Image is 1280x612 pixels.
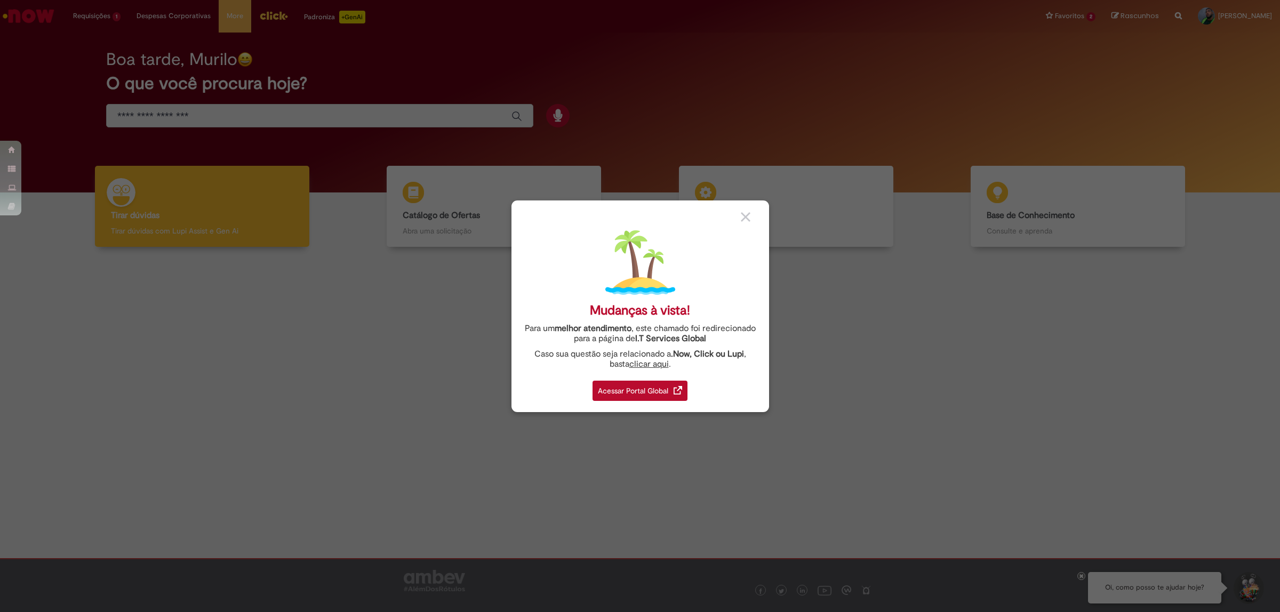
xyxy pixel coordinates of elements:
[605,228,675,297] img: island.png
[674,386,682,394] img: redirect_link.png
[741,212,750,222] img: close_button_grey.png
[555,323,631,334] strong: melhor atendimento
[671,349,744,359] strong: .Now, Click ou Lupi
[593,381,687,401] div: Acessar Portal Global
[629,353,669,369] a: clicar aqui
[590,303,690,318] div: Mudanças à vista!
[635,327,706,344] a: I.T Services Global
[593,375,687,401] a: Acessar Portal Global
[519,324,761,344] div: Para um , este chamado foi redirecionado para a página de
[519,349,761,369] div: Caso sua questão seja relacionado a , basta .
